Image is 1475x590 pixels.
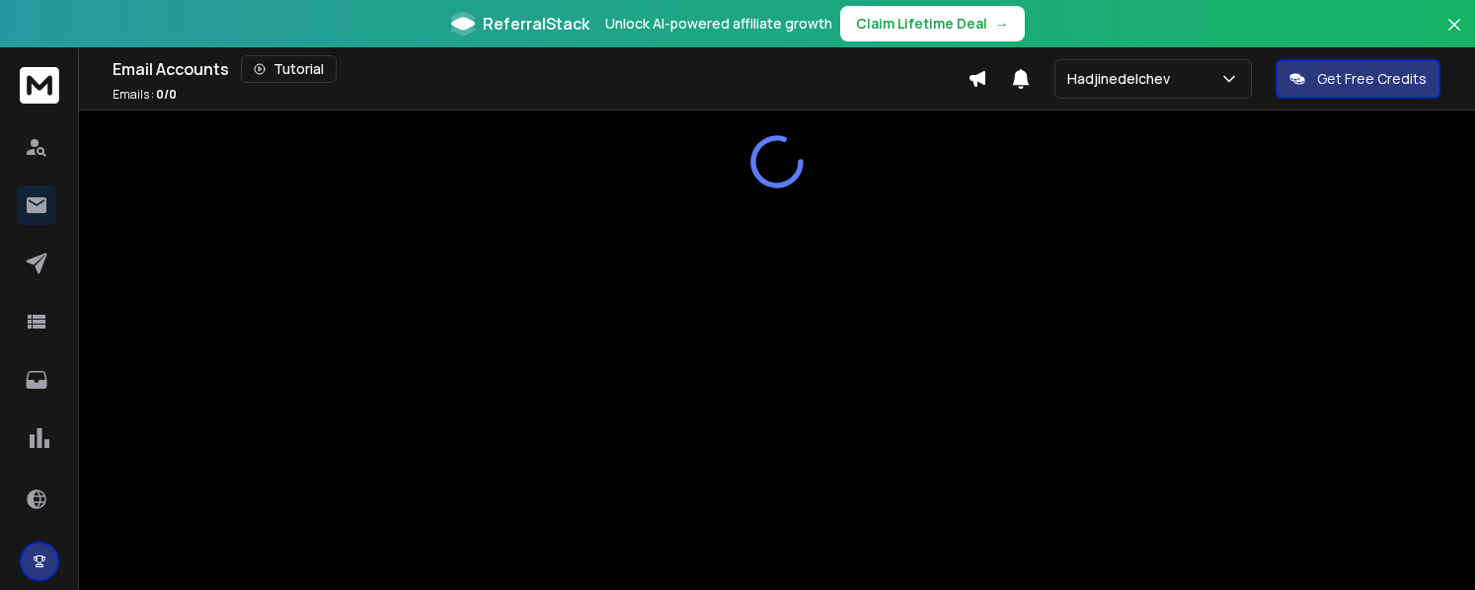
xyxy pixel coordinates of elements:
button: Claim Lifetime Deal→ [840,6,1025,41]
div: Email Accounts [113,55,968,83]
span: ReferralStack [483,12,589,36]
p: Hadjinedelchev [1067,69,1178,89]
span: 0 / 0 [156,86,177,103]
span: → [995,14,1009,34]
button: Close banner [1441,12,1467,59]
button: Tutorial [241,55,337,83]
p: Emails : [113,87,177,103]
p: Unlock AI-powered affiliate growth [605,14,832,34]
button: Get Free Credits [1276,59,1440,99]
p: Get Free Credits [1317,69,1427,89]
